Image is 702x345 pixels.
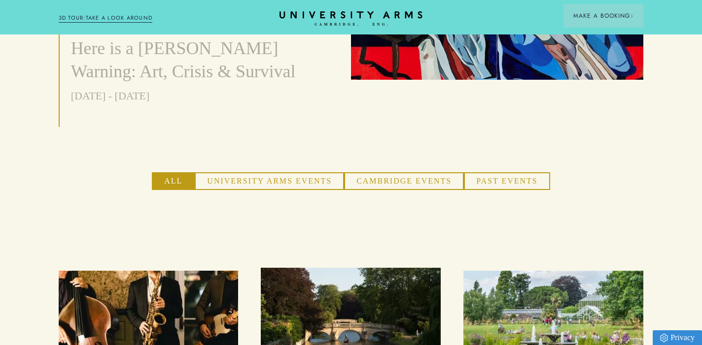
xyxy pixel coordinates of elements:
a: Home [280,11,422,27]
a: 3D TOUR:TAKE A LOOK AROUND [59,14,153,23]
span: Make a Booking [573,11,633,20]
button: Make a BookingArrow icon [563,4,643,28]
h3: Here is a [PERSON_NAME] Warning: Art, Crisis & Survival [71,37,328,84]
a: Privacy [653,330,702,345]
button: Past Events [464,172,550,190]
button: University Arms Events [195,172,344,190]
button: Cambridge Events [344,172,464,190]
p: [DATE] - [DATE] [71,87,328,104]
img: Arrow icon [630,14,633,18]
img: Privacy [660,334,668,342]
a: event Here is a [PERSON_NAME] Warning: Art, Crisis & Survival [DATE] - [DATE] [60,23,328,104]
button: All [152,172,195,190]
